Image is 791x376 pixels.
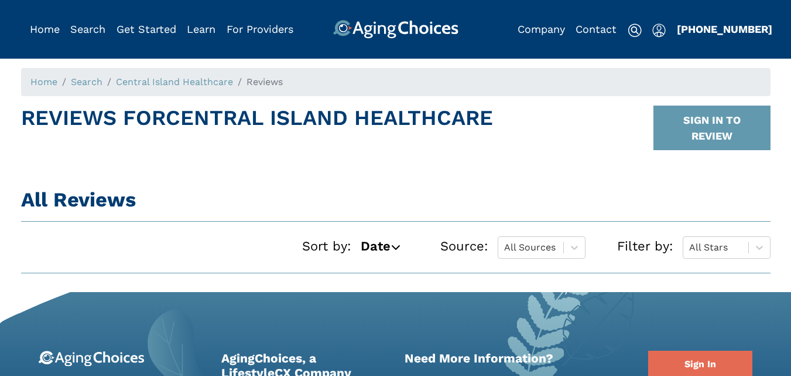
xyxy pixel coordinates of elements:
a: Home [30,76,57,87]
h1: Reviews For Central Island Healthcare [21,106,493,150]
h1: All Reviews [21,188,771,212]
span: Filter by: [617,239,673,253]
a: Get Started [117,23,176,35]
a: Central Island Healthcare [116,76,233,87]
button: SIGN IN TO REVIEW [653,106,771,150]
a: [PHONE_NUMBER] [677,23,772,35]
a: Company [518,23,565,35]
span: Date [361,236,391,256]
span: Reviews [246,76,283,87]
nav: breadcrumb [21,68,771,96]
img: user-icon.svg [652,23,666,38]
span: Sort by: [302,239,351,253]
a: Learn [187,23,215,35]
div: Popover trigger [652,20,666,39]
img: 9-logo.svg [39,351,145,367]
span: Source: [440,239,488,253]
div: Popover trigger [70,20,105,39]
a: Search [71,76,102,87]
a: Home [30,23,60,35]
a: Contact [576,23,617,35]
a: Search [70,23,105,35]
h2: Need More Information? [405,351,631,365]
a: For Providers [227,23,293,35]
img: search-icon.svg [628,23,642,38]
img: AgingChoices [333,20,458,39]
